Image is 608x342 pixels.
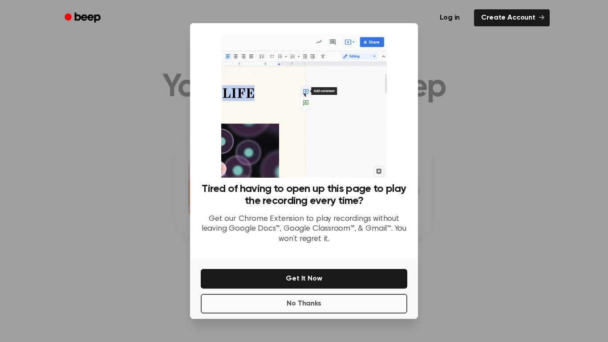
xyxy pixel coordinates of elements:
button: No Thanks [201,294,407,313]
p: Get our Chrome Extension to play recordings without leaving Google Docs™, Google Classroom™, & Gm... [201,214,407,244]
button: Get It Now [201,269,407,289]
a: Create Account [474,9,550,26]
img: Beep extension in action [221,34,386,178]
h3: Tired of having to open up this page to play the recording every time? [201,183,407,207]
a: Log in [431,8,469,28]
a: Beep [58,9,109,27]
